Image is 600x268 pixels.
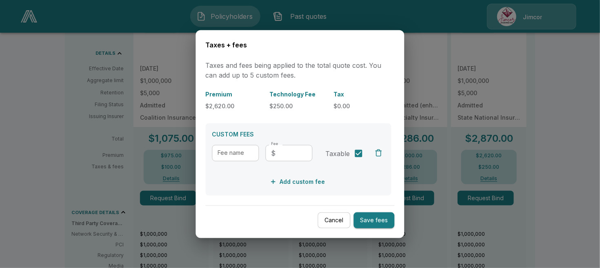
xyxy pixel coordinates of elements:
[270,101,327,110] p: $250.00
[270,89,327,98] p: Technology Fee
[271,141,278,146] label: Fee
[334,101,391,110] p: $0.00
[354,212,395,228] button: Save fees
[206,60,395,80] p: Taxes and fees being applied to the total quote cost. You can add up to 5 custom fees.
[334,89,391,98] p: Tax
[212,130,385,138] p: CUSTOM FEES
[318,212,351,228] button: Cancel
[206,40,395,51] h6: Taxes + fees
[206,89,263,98] p: Premium
[326,148,350,158] span: Taxable
[271,148,276,158] p: $
[269,174,329,189] button: Add custom fee
[206,101,263,110] p: $2,620.00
